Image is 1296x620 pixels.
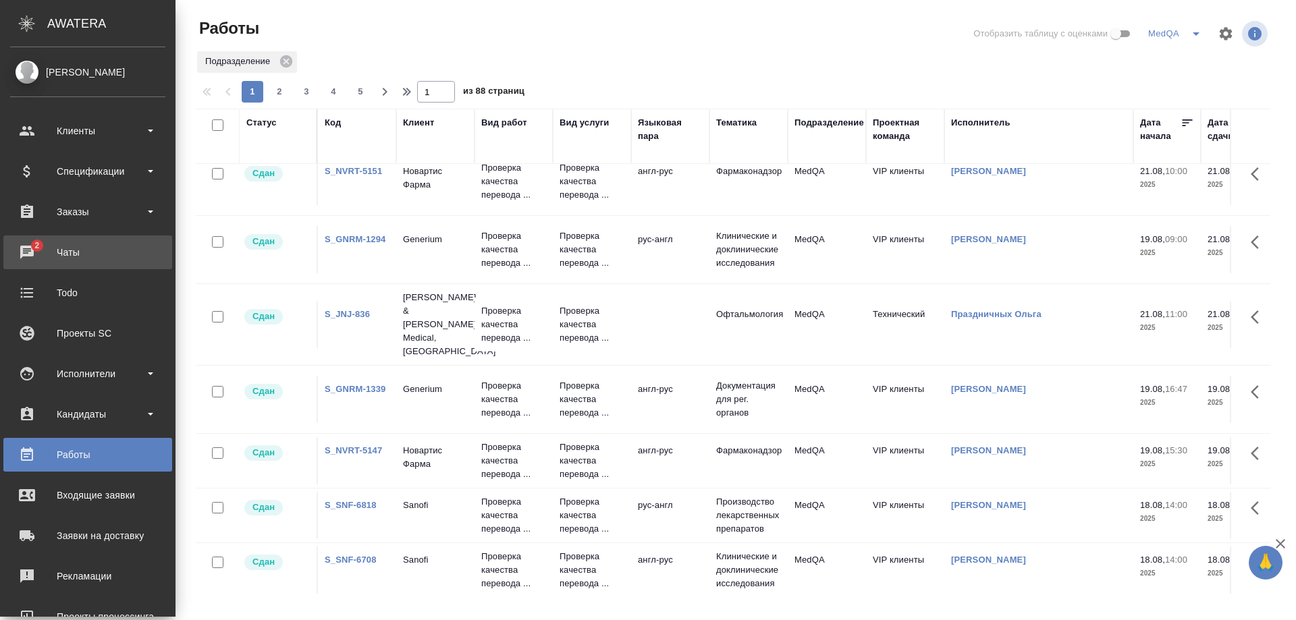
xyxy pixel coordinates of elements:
[252,235,275,248] p: Сдан
[560,229,624,270] p: Проверка качества перевода ...
[1242,21,1270,47] span: Посмотреть информацию
[243,499,310,517] div: Менеджер проверил работу исполнителя, передает ее на следующий этап
[788,226,866,273] td: MedQA
[1140,246,1194,260] p: 2025
[1165,384,1187,394] p: 16:47
[1208,234,1233,244] p: 21.08,
[269,85,290,98] span: 2
[1165,500,1187,510] p: 14:00
[1243,546,1275,579] button: Здесь прячутся важные кнопки
[951,166,1026,176] a: [PERSON_NAME]
[788,546,866,594] td: MedQA
[1140,512,1194,526] p: 2025
[1165,309,1187,319] p: 11:00
[403,233,468,246] p: Generium
[1210,18,1242,50] span: Настроить таблицу
[3,316,172,350] a: Проекты SC
[973,27,1108,40] span: Отобразить таблицу с оценками
[1208,555,1233,565] p: 18.08,
[1208,384,1233,394] p: 19.08,
[866,437,944,484] td: VIP клиенты
[951,384,1026,394] a: [PERSON_NAME]
[243,233,310,251] div: Менеджер проверил работу исполнителя, передает ее на следующий этап
[1243,492,1275,524] button: Здесь прячутся важные кнопки
[1140,309,1165,319] p: 21.08,
[631,226,709,273] td: рус-англ
[866,546,944,594] td: VIP клиенты
[1208,512,1262,526] p: 2025
[10,65,165,80] div: [PERSON_NAME]
[325,116,341,130] div: Код
[866,301,944,348] td: Технический
[252,385,275,398] p: Сдан
[10,161,165,181] div: Спецификации
[951,116,1010,130] div: Исполнитель
[866,492,944,539] td: VIP клиенты
[1165,166,1187,176] p: 10:00
[10,404,165,424] div: Кандидаты
[325,166,382,176] a: S_NVRT-5151
[323,81,344,103] button: 4
[788,301,866,348] td: MedQA
[1208,457,1262,471] p: 2025
[481,550,546,590] p: Проверка качества перевода ...
[403,291,468,358] p: [PERSON_NAME] & [PERSON_NAME] Medical, [GEOGRAPHIC_DATA]
[325,500,377,510] a: S_SNF-6818
[1208,445,1233,455] p: 19.08,
[252,446,275,459] p: Сдан
[463,83,524,103] span: из 88 страниц
[3,519,172,553] a: Заявки на доставку
[3,235,172,269] a: 2Чаты
[716,308,781,321] p: Офтальмология
[1208,246,1262,260] p: 2025
[403,383,468,396] p: Generium
[252,310,275,323] p: Сдан
[716,379,781,420] p: Документация для рег. органов
[716,495,781,536] p: Производство лекарственных препаратов
[1243,226,1275,258] button: Здесь прячутся важные кнопки
[243,553,310,571] div: Менеджер проверил работу исполнителя, передает ее на следующий этап
[631,492,709,539] td: рус-англ
[403,553,468,567] p: Sanofi
[481,304,546,345] p: Проверка качества перевода ...
[716,116,757,130] div: Тематика
[560,161,624,202] p: Проверка качества перевода ...
[10,121,165,141] div: Клиенты
[638,116,703,143] div: Языковая пара
[10,202,165,222] div: Заказы
[1140,396,1194,410] p: 2025
[951,309,1042,319] a: Праздничных Ольга
[788,376,866,423] td: MedQA
[10,566,165,586] div: Рекламации
[325,309,370,319] a: S_JNJ-836
[1208,396,1262,410] p: 2025
[1140,555,1165,565] p: 18.08,
[403,444,468,471] p: Новартис Фарма
[481,441,546,481] p: Проверка качества перевода ...
[243,383,310,401] div: Менеджер проверил работу исполнителя, передает ее на следующий этап
[325,445,382,455] a: S_NVRT-5147
[481,116,527,130] div: Вид работ
[866,226,944,273] td: VIP клиенты
[1208,567,1262,580] p: 2025
[1140,178,1194,192] p: 2025
[252,555,275,569] p: Сдан
[873,116,938,143] div: Проектная команда
[246,116,277,130] div: Статус
[1140,445,1165,455] p: 19.08,
[3,276,172,310] a: Todo
[47,10,175,37] div: AWATERA
[560,441,624,481] p: Проверка качества перевода ...
[1243,437,1275,470] button: Здесь прячутся важные кнопки
[1140,567,1194,580] p: 2025
[716,444,781,457] p: Фармаконадзор
[560,550,624,590] p: Проверка качества перевода ...
[296,85,317,98] span: 3
[10,283,165,303] div: Todo
[560,495,624,536] p: Проверка качества перевода ...
[1140,457,1194,471] p: 2025
[1208,309,1233,319] p: 21.08,
[252,167,275,180] p: Сдан
[481,379,546,420] p: Проверка качества перевода ...
[866,376,944,423] td: VIP клиенты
